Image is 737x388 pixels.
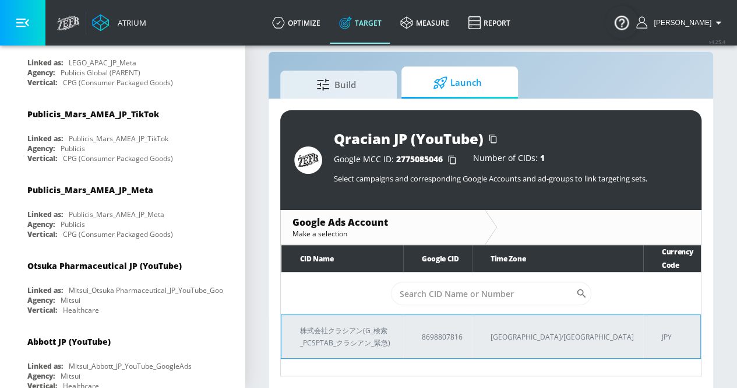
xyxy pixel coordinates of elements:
div: Healthcare [63,305,99,315]
div: Abbott JP (YouTube) [27,336,111,347]
a: optimize [263,2,330,44]
div: Linked as: [27,285,63,295]
p: 株式会社クラシアン(G_検索_PCSPTAB_クラシアン_緊急) [300,324,394,349]
a: measure [391,2,459,44]
div: Agency: [27,219,55,229]
span: login as: kenta.kurishima@mbk-digital.co.jp [649,19,711,27]
div: Vertical: [27,229,57,239]
th: Google CID [403,245,472,272]
div: LEGO_APAC_JP_Meta [69,58,136,68]
div: Agency: [27,144,55,153]
div: Google Ads Account [292,216,473,229]
span: 1 [540,152,545,163]
div: Linked as: [27,361,63,371]
div: Mitsui_Otsuka Pharmaceutical_JP_YouTube_GoogleAds [69,285,245,295]
div: Agency: [27,371,55,381]
div: Otsuka Pharmaceutical JP (YouTube)Linked as:Mitsui_Otsuka Pharmaceutical_JP_YouTube_GoogleAdsAgen... [19,251,226,318]
div: CPG (Consumer Packaged Goods) [63,153,173,163]
div: Number of CIDs: [473,154,545,166]
p: 8698807816 [422,331,463,343]
div: Vertical: [27,305,57,315]
div: Agency: [27,295,55,305]
div: Publicis_Mars_AMEA_JP_Meta [69,209,164,219]
div: Publicis Global (PARENT) [61,68,140,78]
p: [GEOGRAPHIC_DATA]/[GEOGRAPHIC_DATA] [491,331,634,343]
div: Publicis_Mars_AMEA_JP_TikTokLinked as:Publicis_Mars_AMEA_JP_TikTokAgency:PublicisVertical:CPG (Co... [19,100,226,166]
div: Publicis_Mars_AMEA_JP_TikTok [69,134,168,144]
div: CPG (Consumer Packaged Goods) [63,78,173,88]
button: [PERSON_NAME] [636,16,725,30]
div: Publicis_Mars_AMEA_JP_MetaLinked as:Publicis_Mars_AMEA_JP_MetaAgency:PublicisVertical:CPG (Consum... [19,176,226,242]
a: Report [459,2,520,44]
span: Launch [413,69,502,97]
div: Mitsui_Abbott_JP_YouTube_GoogleAds [69,361,192,371]
div: Publicis [61,219,85,229]
span: Build [292,71,380,99]
div: Linked as:LEGO_APAC_JP_MetaAgency:Publicis Global (PARENT)Vertical:CPG (Consumer Packaged Goods) [19,24,226,90]
a: Target [330,2,391,44]
p: JPY [662,331,691,343]
span: v 4.25.4 [709,39,725,45]
div: Linked as: [27,209,63,219]
div: Google MCC ID: [334,154,461,166]
div: Publicis [61,144,85,153]
th: CID Name [281,245,403,272]
div: Vertical: [27,78,57,88]
div: Otsuka Pharmaceutical JP (YouTube) [27,260,182,271]
div: Search CID Name or Number [391,282,591,305]
input: Search CID Name or Number [391,282,576,305]
div: Agency: [27,68,55,78]
div: Atrium [113,18,146,28]
div: Mitsui [61,295,80,305]
span: 2775085046 [396,153,443,165]
div: Linked as: [27,134,63,144]
p: Select campaigns and corresponding Google Accounts and ad-groups to link targeting sets. [334,173,687,184]
a: Atrium [92,14,146,32]
div: CPG (Consumer Packaged Goods) [63,229,173,239]
button: Open Resource Center [605,6,638,39]
div: Mitsui [61,371,80,381]
th: Currency Code [643,245,701,272]
div: Google Ads AccountMake a selection [281,210,485,244]
div: Qracian JP (YouTube) [334,129,484,148]
div: Vertical: [27,153,57,163]
th: Time Zone [472,245,643,272]
div: Publicis_Mars_AMEA_JP_Meta [27,184,153,195]
div: Linked as: [27,58,63,68]
div: Publicis_Mars_AMEA_JP_TikTok [27,109,159,120]
div: Make a selection [292,229,473,239]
